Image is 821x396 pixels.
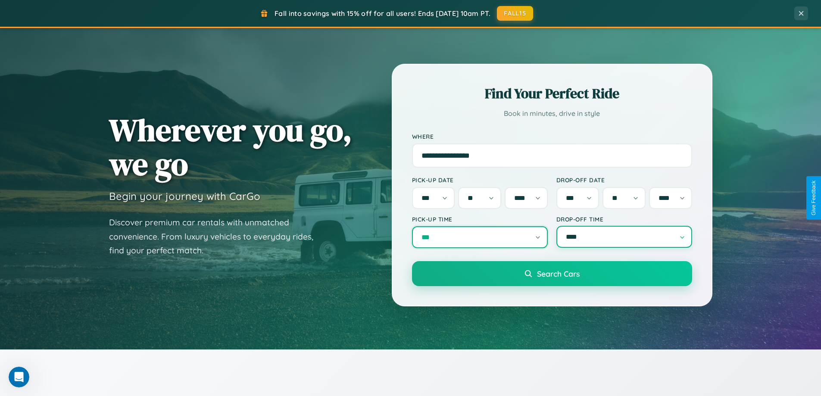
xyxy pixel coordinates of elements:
[811,181,817,215] div: Give Feedback
[537,269,580,278] span: Search Cars
[9,367,29,387] iframe: Intercom live chat
[556,176,692,184] label: Drop-off Date
[412,107,692,120] p: Book in minutes, drive in style
[556,215,692,223] label: Drop-off Time
[412,84,692,103] h2: Find Your Perfect Ride
[412,261,692,286] button: Search Cars
[412,176,548,184] label: Pick-up Date
[109,215,325,258] p: Discover premium car rentals with unmatched convenience. From luxury vehicles to everyday rides, ...
[412,215,548,223] label: Pick-up Time
[109,190,260,203] h3: Begin your journey with CarGo
[497,6,533,21] button: FALL15
[275,9,490,18] span: Fall into savings with 15% off for all users! Ends [DATE] 10am PT.
[109,113,352,181] h1: Wherever you go, we go
[412,133,692,140] label: Where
